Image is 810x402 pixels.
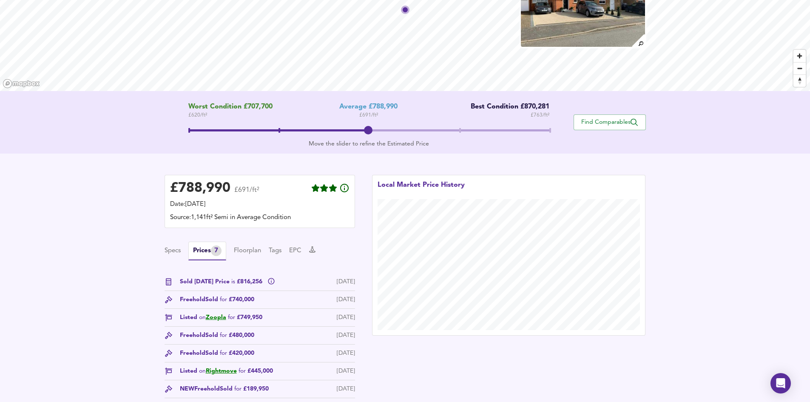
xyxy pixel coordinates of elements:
[180,349,254,358] div: Freehold
[199,368,206,374] span: on
[180,385,269,393] div: NEW Freehold
[337,349,355,358] div: [DATE]
[220,385,269,393] span: Sold £189,950
[205,349,254,358] span: Sold £420,000
[205,331,254,340] span: Sold £480,000
[188,140,549,148] div: Move the slider to refine the Estimated Price
[180,331,254,340] div: Freehold
[206,314,226,320] a: Zoopla
[206,368,237,374] a: Rightmove
[205,295,254,304] span: Sold £740,000
[165,246,181,256] button: Specs
[289,246,301,256] button: EPC
[220,332,227,338] span: for
[234,386,242,392] span: for
[234,246,261,256] button: Floorplan
[337,331,355,340] div: [DATE]
[339,103,398,111] div: Average £788,990
[337,295,355,304] div: [DATE]
[793,74,806,87] button: Reset bearing to north
[180,295,254,304] div: Freehold
[337,385,355,393] div: [DATE]
[220,350,227,356] span: for
[359,111,378,120] span: £ 691 / ft²
[531,111,549,120] span: £ 763 / ft²
[793,75,806,87] span: Reset bearing to north
[574,114,646,130] button: Find Comparables
[464,103,549,111] div: Best Condition £870,281
[193,245,222,256] div: Prices
[180,277,264,286] span: Sold [DATE] Price £816,256
[337,313,355,322] div: [DATE]
[793,62,806,74] button: Zoom out
[228,314,235,320] span: for
[180,367,273,376] span: Listed £445,000
[220,297,227,302] span: for
[269,246,281,256] button: Tags
[793,50,806,62] button: Zoom in
[188,111,273,120] span: £ 620 / ft²
[578,118,641,126] span: Find Comparables
[170,213,350,222] div: Source: 1,141ft² Semi in Average Condition
[231,279,235,285] span: is
[234,187,259,199] span: £691/ft²
[631,33,646,48] img: search
[770,373,791,393] div: Open Intercom Messenger
[170,182,230,195] div: £ 788,990
[188,103,273,111] span: Worst Condition £707,700
[337,367,355,376] div: [DATE]
[170,200,350,209] div: Date: [DATE]
[180,313,262,322] span: Listed £749,950
[378,180,465,199] div: Local Market Price History
[199,314,206,320] span: on
[188,242,226,260] button: Prices7
[211,245,222,256] div: 7
[239,368,246,374] span: for
[3,79,40,88] a: Mapbox homepage
[337,277,355,286] div: [DATE]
